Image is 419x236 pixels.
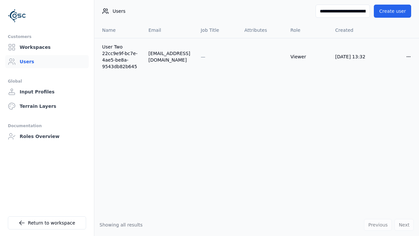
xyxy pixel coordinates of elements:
th: Name [94,22,143,38]
a: Users [5,55,89,68]
a: Terrain Layers [5,100,89,113]
button: Create user [374,5,411,18]
a: Workspaces [5,41,89,54]
div: Global [8,77,86,85]
div: Viewer [290,53,325,60]
a: Input Profiles [5,85,89,98]
div: [EMAIL_ADDRESS][DOMAIN_NAME] [148,50,190,63]
div: Customers [8,33,86,41]
a: Roles Overview [5,130,89,143]
a: Return to workspace [8,216,86,229]
div: [DATE] 13:32 [335,53,370,60]
th: Role [285,22,330,38]
th: Created [330,22,375,38]
th: Attributes [239,22,285,38]
th: Job Title [195,22,239,38]
th: Email [143,22,195,38]
a: User Two 22cc9e9f-bc7e-4ae5-be8a-9543db82b645 [102,44,138,70]
span: — [201,54,205,59]
div: Documentation [8,122,86,130]
span: Users [113,8,125,14]
span: Showing all results [100,222,143,227]
img: Logo [8,7,26,25]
